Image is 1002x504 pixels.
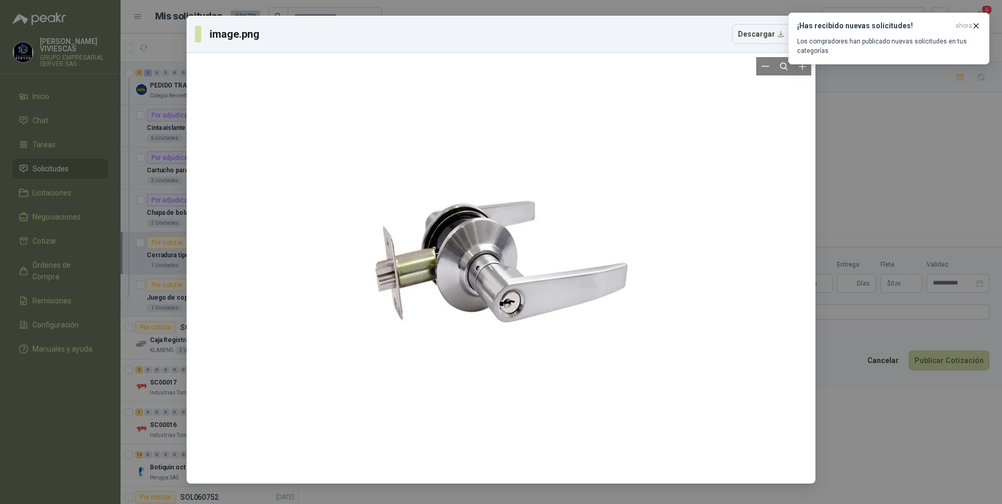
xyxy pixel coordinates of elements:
button: Zoom out [756,57,775,75]
h3: image.png [210,26,262,42]
button: Descargar [732,24,790,44]
button: ¡Has recibido nuevas solicitudes!ahora Los compradores han publicado nuevas solicitudes en tus ca... [788,13,989,64]
span: ahora [955,21,972,30]
button: Reset zoom [775,57,793,75]
p: Los compradores han publicado nuevas solicitudes en tus categorías. [797,37,981,56]
h3: ¡Has recibido nuevas solicitudes! [797,21,951,30]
